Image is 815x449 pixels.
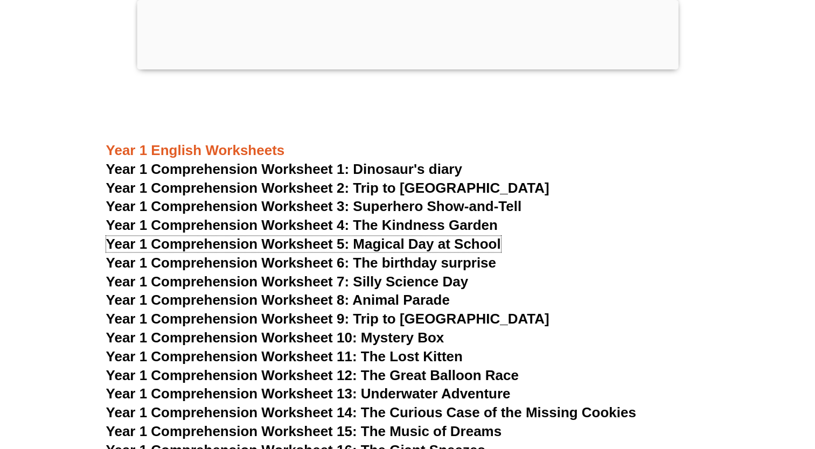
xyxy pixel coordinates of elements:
h3: Year 1 English Worksheets [106,142,709,160]
a: Year 1 Comprehension Worksheet 10: Mystery Box [106,329,444,346]
a: Year 1 Comprehension Worksheet 13: Underwater Adventure [106,385,511,402]
a: Year 1 Comprehension Worksheet 8: Animal Parade [106,292,450,308]
a: Year 1 Comprehension Worksheet 3: Superhero Show-and-Tell [106,198,522,214]
a: Year 1 Comprehension Worksheet 12: The Great Balloon Race [106,367,519,383]
a: Year 1 Comprehension Worksheet 5: Magical Day at School [106,236,501,252]
iframe: Chat Widget [636,328,815,449]
div: Chat-Widget [636,328,815,449]
a: Year 1 Comprehension Worksheet 4: The Kindness Garden [106,217,498,233]
a: Year 1 Comprehension Worksheet 6: The birthday surprise [106,255,496,271]
a: Year 1 Comprehension Worksheet 9: Trip to [GEOGRAPHIC_DATA] [106,311,549,327]
a: Year 1 Comprehension Worksheet 14: The Curious Case of the Missing Cookies [106,404,636,420]
a: Year 1 Comprehension Worksheet 11: The Lost Kitten [106,348,463,364]
a: Year 1 Comprehension Worksheet 7: Silly Science Day [106,273,469,290]
a: Year 1 Comprehension Worksheet 1: Dinosaur's diary [106,161,462,177]
a: Year 1 Comprehension Worksheet 15: The Music of Dreams [106,423,502,439]
a: Year 1 Comprehension Worksheet 2: Trip to [GEOGRAPHIC_DATA] [106,180,549,196]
